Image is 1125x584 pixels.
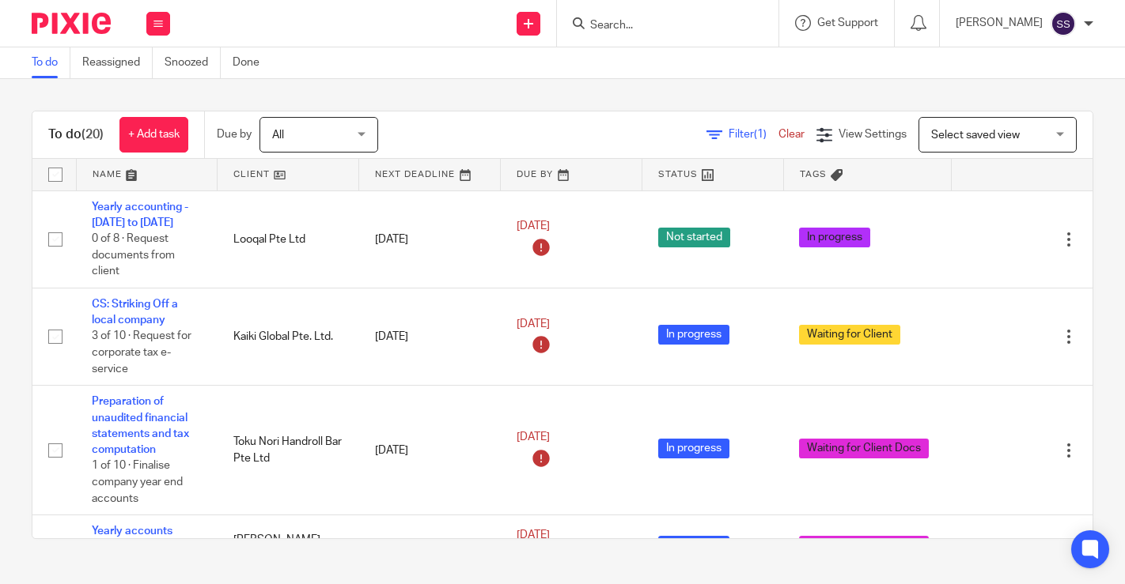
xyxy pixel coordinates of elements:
[658,439,729,458] span: In progress
[233,47,271,78] a: Done
[517,318,550,330] span: [DATE]
[81,128,104,141] span: (20)
[931,130,1020,141] span: Select saved view
[817,17,878,28] span: Get Support
[517,432,550,443] span: [DATE]
[799,536,929,556] span: Waiting for Client Docs
[359,190,501,288] td: [DATE]
[517,221,550,232] span: [DATE]
[359,515,501,580] td: [DATE]
[32,13,111,34] img: Pixie
[92,526,172,537] a: Yearly accounts
[517,529,550,541] span: [DATE]
[799,325,900,345] span: Waiting for Client
[359,386,501,515] td: [DATE]
[218,386,359,515] td: Toku Nori Handroll Bar Pte Ltd
[799,228,870,247] span: In progress
[82,47,153,78] a: Reassigned
[658,536,729,556] span: In progress
[729,129,778,140] span: Filter
[956,15,1043,31] p: [PERSON_NAME]
[92,233,175,277] span: 0 of 8 · Request documents from client
[217,126,252,142] p: Due by
[218,515,359,580] td: [PERSON_NAME] (XLB) PTE. LTD.
[272,130,284,141] span: All
[359,288,501,385] td: [DATE]
[658,228,730,247] span: Not started
[48,126,104,143] h1: To do
[92,202,188,228] a: Yearly accounting - [DATE] to [DATE]
[1051,11,1076,36] img: svg%3E
[778,129,805,140] a: Clear
[799,439,929,458] span: Waiting for Client Docs
[218,288,359,385] td: Kaiki Global Pte. Ltd.
[839,129,907,140] span: View Settings
[589,19,731,33] input: Search
[754,129,767,140] span: (1)
[800,170,827,179] span: Tags
[92,396,189,455] a: Preparation of unaudited financial statements and tax computation
[218,190,359,288] td: Looqal Pte Ltd
[32,47,70,78] a: To do
[119,117,188,153] a: + Add task
[165,47,221,78] a: Snoozed
[92,461,183,504] span: 1 of 10 · Finalise company year end accounts
[658,325,729,345] span: In progress
[92,299,178,326] a: CS: Striking Off a local company
[92,331,191,375] span: 3 of 10 · Request for corporate tax e-service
